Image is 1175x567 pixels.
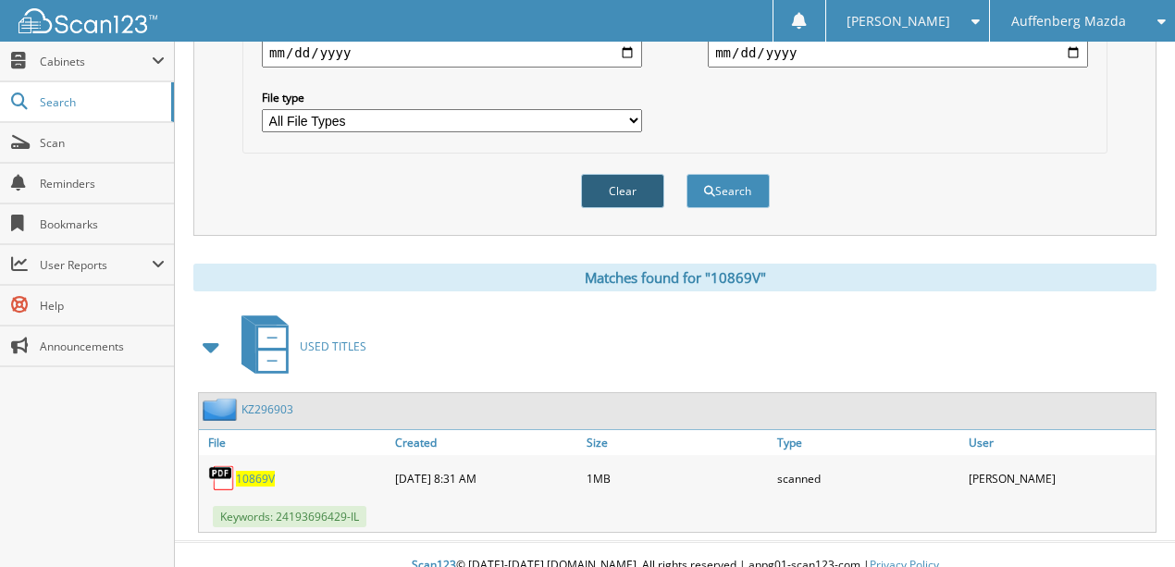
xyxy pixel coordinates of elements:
span: User Reports [40,257,152,273]
div: [DATE] 8:31 AM [390,460,582,497]
span: Search [40,94,162,110]
span: USED TITLES [300,339,366,354]
img: scan123-logo-white.svg [19,8,157,33]
iframe: Chat Widget [1082,478,1175,567]
a: User [964,430,1156,455]
span: Scan [40,135,165,151]
a: USED TITLES [230,310,366,383]
label: File type [262,90,642,105]
input: end [708,38,1088,68]
button: Clear [581,174,664,208]
span: [PERSON_NAME] [847,16,950,27]
a: Created [390,430,582,455]
span: Keywords: 24193696429-IL [213,506,366,527]
img: PDF.png [208,464,236,492]
div: Matches found for "10869V" [193,264,1156,291]
span: Cabinets [40,54,152,69]
span: Help [40,298,165,314]
span: Announcements [40,339,165,354]
a: File [199,430,390,455]
span: Bookmarks [40,216,165,232]
a: KZ296903 [241,401,293,417]
a: Type [773,430,964,455]
div: [PERSON_NAME] [964,460,1156,497]
img: folder2.png [203,398,241,421]
span: Auffenberg Mazda [1011,16,1126,27]
a: Size [582,430,773,455]
a: 10869V [236,471,275,487]
input: start [262,38,642,68]
span: Reminders [40,176,165,191]
button: Search [686,174,770,208]
div: 1MB [582,460,773,497]
div: scanned [773,460,964,497]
